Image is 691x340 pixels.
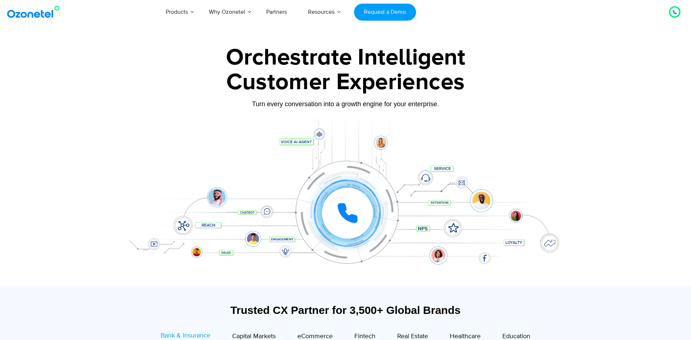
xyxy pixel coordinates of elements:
[119,100,572,108] div: Turn every conversation into a growth engine for your enterprise.
[119,46,572,69] div: Orchestrate Intelligent
[354,4,416,21] a: Request a Demo
[119,65,572,100] div: Customer Experiences
[123,304,569,316] div: Trusted CX Partner for 3,500+ Global Brands
[161,332,210,340] span: Bank & Insurance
